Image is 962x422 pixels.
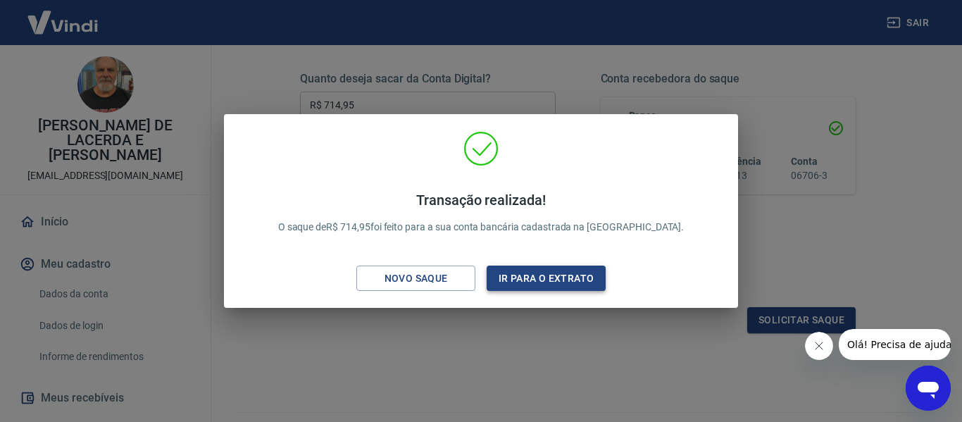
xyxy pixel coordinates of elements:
[839,329,951,360] iframe: Mensagem da empresa
[278,192,685,209] h4: Transação realizada!
[906,366,951,411] iframe: Botão para abrir a janela de mensagens
[8,10,118,21] span: Olá! Precisa de ajuda?
[805,332,833,360] iframe: Fechar mensagem
[356,266,475,292] button: Novo saque
[278,192,685,235] p: O saque de R$ 714,95 foi feito para a sua conta bancária cadastrada na [GEOGRAPHIC_DATA].
[487,266,606,292] button: Ir para o extrato
[368,270,465,287] div: Novo saque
